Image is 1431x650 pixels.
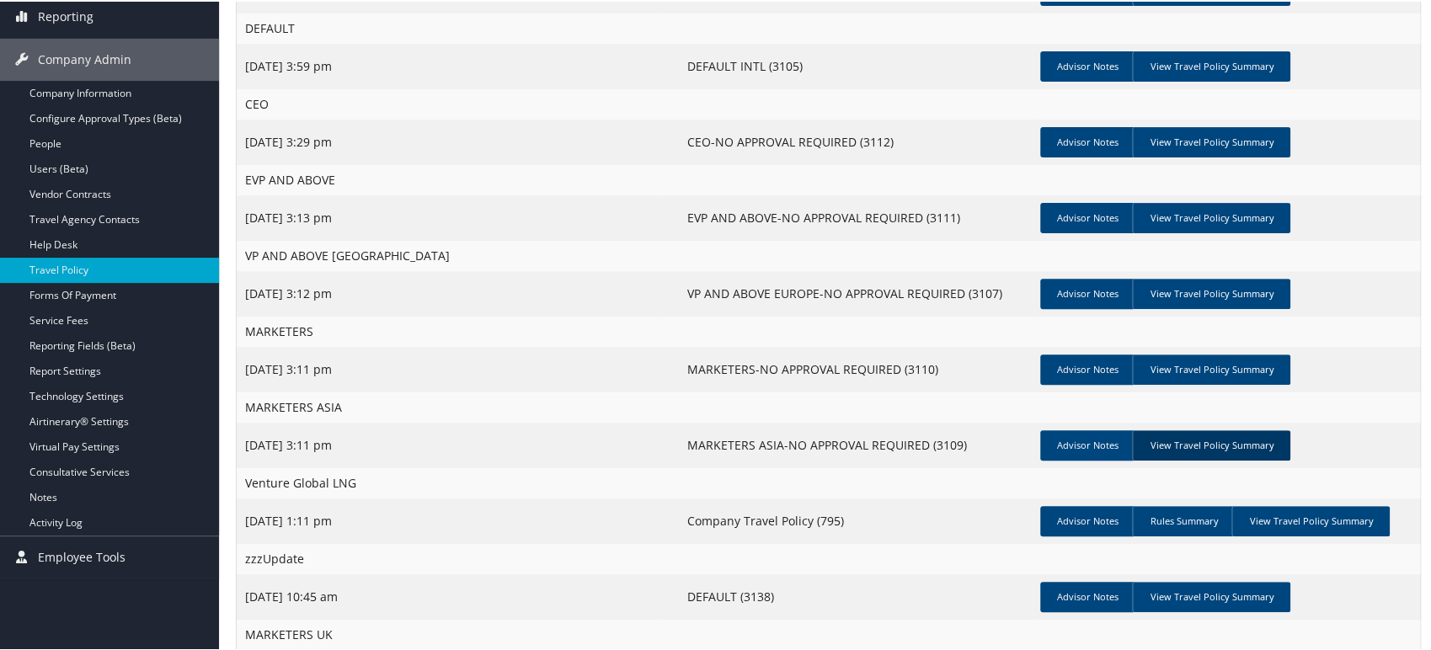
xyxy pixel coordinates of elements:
a: Advisor Notes [1040,201,1135,232]
td: VP AND ABOVE EUROPE-NO APPROVAL REQUIRED (3107) [656,269,1033,315]
a: View Travel Policy Summary [1132,429,1290,459]
td: [DATE] 3:12 pm [237,269,656,315]
td: MARKETERS [237,315,1420,345]
a: View Travel Policy Summary [1231,504,1390,535]
td: [DATE] 3:29 pm [237,118,656,163]
a: View Travel Policy Summary [1132,125,1290,156]
span: Company Admin [38,37,131,79]
td: [DATE] 10:45 am [237,573,656,618]
td: CEO [237,88,1420,118]
td: MARKETERS-NO APPROVAL REQUIRED (3110) [656,345,1033,391]
td: zzzUpdate [237,542,1420,573]
a: Advisor Notes [1040,429,1135,459]
a: Advisor Notes [1040,277,1135,307]
a: View Travel Policy Summary [1132,201,1290,232]
td: [DATE] 1:11 pm [237,497,656,542]
td: Venture Global LNG [237,466,1420,497]
td: [DATE] 3:11 pm [237,421,656,466]
a: View Travel Policy Summary [1132,50,1290,80]
td: EVP AND ABOVE-NO APPROVAL REQUIRED (3111) [656,194,1033,239]
a: Advisor Notes [1040,50,1135,80]
td: MARKETERS UK [237,618,1420,648]
td: MARKETERS ASIA [237,391,1420,421]
a: Rules Summary [1132,504,1235,535]
a: Advisor Notes [1040,125,1135,156]
td: EVP AND ABOVE [237,163,1420,194]
td: DEFAULT [237,12,1420,42]
td: [DATE] 3:59 pm [237,42,656,88]
td: VP AND ABOVE [GEOGRAPHIC_DATA] [237,239,1420,269]
a: Advisor Notes [1040,353,1135,383]
a: Advisor Notes [1040,504,1135,535]
a: Advisor Notes [1040,580,1135,610]
span: Employee Tools [38,535,125,577]
td: Company Travel Policy (795) [656,497,1033,542]
td: [DATE] 3:13 pm [237,194,656,239]
td: CEO-NO APPROVAL REQUIRED (3112) [656,118,1033,163]
td: MARKETERS ASIA-NO APPROVAL REQUIRED (3109) [656,421,1033,466]
td: [DATE] 3:11 pm [237,345,656,391]
a: View Travel Policy Summary [1132,580,1290,610]
td: DEFAULT (3138) [656,573,1033,618]
td: DEFAULT INTL (3105) [656,42,1033,88]
a: View Travel Policy Summary [1132,353,1290,383]
a: View Travel Policy Summary [1132,277,1290,307]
